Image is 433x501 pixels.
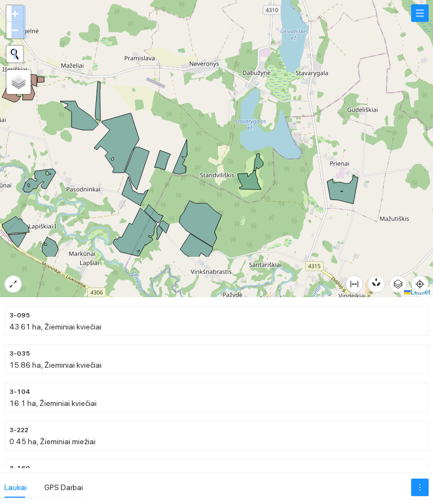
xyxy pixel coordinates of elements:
span: 3-035 [9,349,30,359]
span: menu [412,9,428,17]
button: aim [411,275,429,293]
a: Zoom in [7,5,23,22]
a: Leaflet [404,288,430,296]
span: 16.1 ha, Žieminiai kviečiai [9,399,97,408]
button: Initiate a new search [7,46,23,62]
div: GPS Darbai [44,481,83,493]
span: 3-222 [9,426,28,436]
span: column-width [346,280,363,288]
a: Zoom out [7,22,23,38]
span: 3-095 [9,311,30,321]
button: menu [411,4,429,22]
button: expand-alt [4,275,22,293]
span: 3-160 [9,464,30,474]
span: 3-104 [9,387,30,398]
span: more [412,483,428,492]
span: − [11,23,19,37]
span: expand-alt [5,280,21,288]
span: + [11,7,19,20]
span: 0.45 ha, Žieminiai miežiai [9,437,96,446]
button: column-width [346,275,363,293]
div: Laukai [4,481,27,493]
span: 15.86 ha, Žieminiai kviečiai [9,361,102,369]
span: aim [412,280,428,288]
button: more [411,479,429,496]
span: 43.61 ha, Žieminiai kviečiai [9,322,102,331]
a: Layers [7,70,31,94]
